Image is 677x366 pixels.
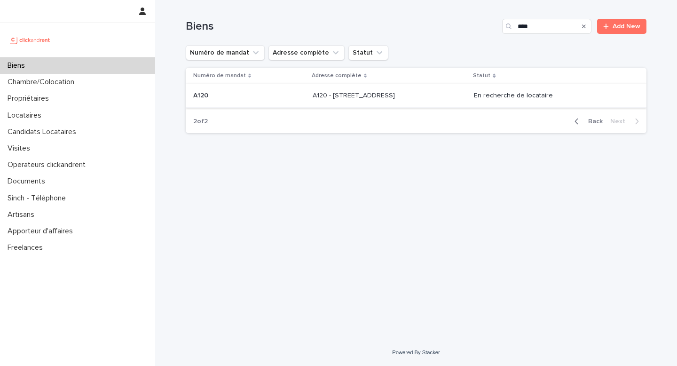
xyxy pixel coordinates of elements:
p: Documents [4,177,53,186]
button: Back [567,117,606,126]
p: Numéro de mandat [193,71,246,81]
p: 2 of 2 [186,110,215,133]
button: Numéro de mandat [186,45,265,60]
p: Locataires [4,111,49,120]
tr: A120A120 A120 - [STREET_ADDRESS]A120 - [STREET_ADDRESS] En recherche de locataire [186,84,646,108]
button: Adresse complète [268,45,345,60]
button: Statut [348,45,388,60]
p: A120 - [STREET_ADDRESS] [313,90,397,100]
button: Next [606,117,646,126]
span: Next [610,118,631,125]
span: Add New [613,23,640,30]
p: Biens [4,61,32,70]
input: Search [502,19,591,34]
p: En recherche de locataire [474,92,630,100]
a: Powered By Stacker [392,350,440,355]
p: Apporteur d'affaires [4,227,80,236]
h1: Biens [186,20,498,33]
p: Propriétaires [4,94,56,103]
p: Adresse complète [312,71,362,81]
p: Visites [4,144,38,153]
p: Candidats Locataires [4,127,84,136]
p: Artisans [4,210,42,219]
a: Add New [597,19,646,34]
p: Statut [473,71,490,81]
p: Chambre/Colocation [4,78,82,87]
p: Sinch - Téléphone [4,194,73,203]
img: UCB0brd3T0yccxBKYDjQ [8,31,53,49]
p: A120 [193,90,210,100]
p: Freelances [4,243,50,252]
span: Back [583,118,603,125]
p: Operateurs clickandrent [4,160,93,169]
